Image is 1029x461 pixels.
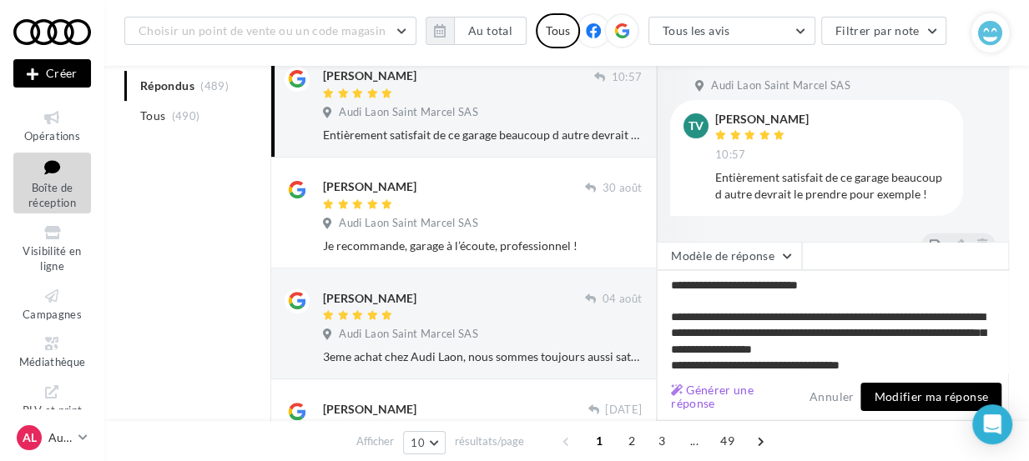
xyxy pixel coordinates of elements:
span: Campagnes [23,308,82,321]
div: Entièrement satisfait de ce garage beaucoup d autre devrait le prendre pour exemple ! [715,169,950,203]
button: Filtrer par note [821,17,947,45]
span: ... [681,428,708,454]
span: (490) [172,109,200,123]
div: Nouvelle campagne [13,59,91,88]
span: 30 août [603,181,642,196]
span: 04 août [603,292,642,307]
span: 49 [714,428,741,454]
span: Boîte de réception [28,181,76,210]
span: Opérations [24,129,80,143]
span: Audi Laon Saint Marcel SAS [711,78,850,93]
span: 3 [648,428,675,454]
span: 10:57 [715,148,746,163]
p: Audi LAON [48,429,72,446]
a: Opérations [13,105,91,146]
a: Visibilité en ligne [13,220,91,277]
a: Boîte de réception [13,153,91,213]
div: Je recommande, garage à l’écoute, professionnel ! [323,238,642,254]
span: 10 [411,436,425,449]
button: Au total [426,17,527,45]
span: 1 [586,428,613,454]
a: Médiathèque [13,331,91,372]
span: Tous [140,108,165,124]
span: résultats/page [455,433,524,449]
div: Tous [536,13,580,48]
button: Tous les avis [648,17,815,45]
div: [PERSON_NAME] [323,401,416,418]
div: 3eme achat chez Audi Laon, nous sommes toujours aussi satisfaits de l'accueil, l'écoute de nos be... [323,348,642,365]
span: Afficher [356,433,394,449]
button: Modifier ma réponse [860,383,1001,411]
div: Entièrement satisfait de ce garage beaucoup d autre devrait le prendre pour exemple ! [323,127,642,143]
span: Médiathèque [19,355,86,368]
div: [PERSON_NAME] [715,113,809,125]
a: PLV et print personnalisable [13,379,91,452]
button: Annuler [803,387,860,407]
button: Générer une réponse [664,380,803,413]
span: Audi Laon Saint Marcel SAS [339,105,477,120]
span: Audi Laon Saint Marcel SAS [339,216,477,231]
span: Audi Laon Saint Marcel SAS [339,327,477,342]
span: 2 [618,428,645,454]
span: [DATE] [605,403,642,418]
div: [PERSON_NAME] [323,178,416,195]
span: Tous les avis [663,23,730,38]
button: Créer [13,59,91,88]
a: Campagnes [13,283,91,324]
span: Visibilité en ligne [23,244,81,273]
span: AL [23,429,37,446]
span: PLV et print personnalisable [21,400,84,448]
button: Modèle de réponse [657,242,802,270]
div: Open Intercom Messenger [972,404,1012,444]
button: Choisir un point de vente ou un code magasin [124,17,416,45]
span: TV [689,118,704,134]
span: Choisir un point de vente ou un code magasin [139,23,386,38]
span: 10:57 [611,70,642,85]
div: [PERSON_NAME] [323,68,416,84]
button: Au total [454,17,527,45]
a: AL Audi LAON [13,422,91,453]
div: [PERSON_NAME] [323,290,416,307]
button: 10 [403,431,446,454]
